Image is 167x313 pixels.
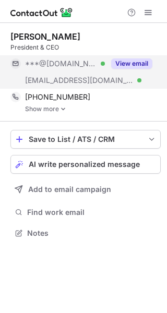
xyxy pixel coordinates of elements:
[25,59,97,68] span: ***@[DOMAIN_NAME]
[27,208,157,217] span: Find work email
[10,31,80,42] div: [PERSON_NAME]
[60,105,66,113] img: -
[111,58,152,69] button: Reveal Button
[10,226,161,240] button: Notes
[25,92,90,102] span: [PHONE_NUMBER]
[29,160,140,168] span: AI write personalized message
[27,228,157,238] span: Notes
[29,135,142,143] div: Save to List / ATS / CRM
[10,130,161,149] button: save-profile-one-click
[10,43,161,52] div: President & CEO
[28,185,111,194] span: Add to email campaign
[25,105,161,113] a: Show more
[10,155,161,174] button: AI write personalized message
[10,205,161,220] button: Find work email
[25,76,134,85] span: [EMAIL_ADDRESS][DOMAIN_NAME]
[10,6,73,19] img: ContactOut v5.3.10
[10,180,161,199] button: Add to email campaign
